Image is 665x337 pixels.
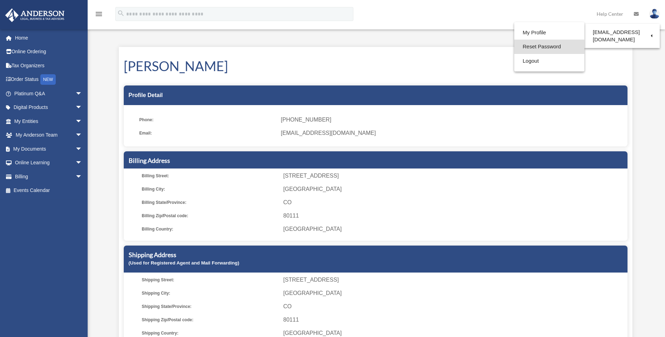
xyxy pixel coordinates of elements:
[5,128,93,142] a: My Anderson Teamarrow_drop_down
[75,156,89,170] span: arrow_drop_down
[514,54,584,68] a: Logout
[142,171,278,181] span: Billing Street:
[283,211,625,221] span: 80111
[283,315,625,325] span: 80111
[5,142,93,156] a: My Documentsarrow_drop_down
[75,128,89,143] span: arrow_drop_down
[283,184,625,194] span: [GEOGRAPHIC_DATA]
[75,101,89,115] span: arrow_drop_down
[514,26,584,40] a: My Profile
[281,128,622,138] span: [EMAIL_ADDRESS][DOMAIN_NAME]
[40,74,56,85] div: NEW
[124,57,627,75] h1: [PERSON_NAME]
[5,156,93,170] a: Online Learningarrow_drop_down
[75,87,89,101] span: arrow_drop_down
[5,59,93,73] a: Tax Organizers
[75,142,89,156] span: arrow_drop_down
[142,302,278,311] span: Shipping State/Province:
[142,224,278,234] span: Billing Country:
[95,12,103,18] a: menu
[5,101,93,115] a: Digital Productsarrow_drop_down
[5,73,93,87] a: Order StatusNEW
[5,170,93,184] a: Billingarrow_drop_down
[283,288,625,298] span: [GEOGRAPHIC_DATA]
[142,288,278,298] span: Shipping City:
[139,128,276,138] span: Email:
[129,250,623,259] h5: Shipping Address
[142,211,278,221] span: Billing Zip/Postal code:
[5,184,93,198] a: Events Calendar
[129,156,623,165] h5: Billing Address
[283,171,625,181] span: [STREET_ADDRESS]
[283,198,625,207] span: CO
[142,184,278,194] span: Billing City:
[139,115,276,125] span: Phone:
[584,26,660,46] a: [EMAIL_ADDRESS][DOMAIN_NAME]
[142,275,278,285] span: Shipping Street:
[283,302,625,311] span: CO
[124,85,627,105] div: Profile Detail
[649,9,660,19] img: User Pic
[117,9,125,17] i: search
[281,115,622,125] span: [PHONE_NUMBER]
[75,114,89,129] span: arrow_drop_down
[283,224,625,234] span: [GEOGRAPHIC_DATA]
[5,45,93,59] a: Online Ordering
[129,260,239,266] small: (Used for Registered Agent and Mail Forwarding)
[514,40,584,54] a: Reset Password
[5,31,93,45] a: Home
[142,315,278,325] span: Shipping Zip/Postal code:
[95,10,103,18] i: menu
[3,8,67,22] img: Anderson Advisors Platinum Portal
[75,170,89,184] span: arrow_drop_down
[5,114,93,128] a: My Entitiesarrow_drop_down
[5,87,93,101] a: Platinum Q&Aarrow_drop_down
[142,198,278,207] span: Billing State/Province:
[283,275,625,285] span: [STREET_ADDRESS]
